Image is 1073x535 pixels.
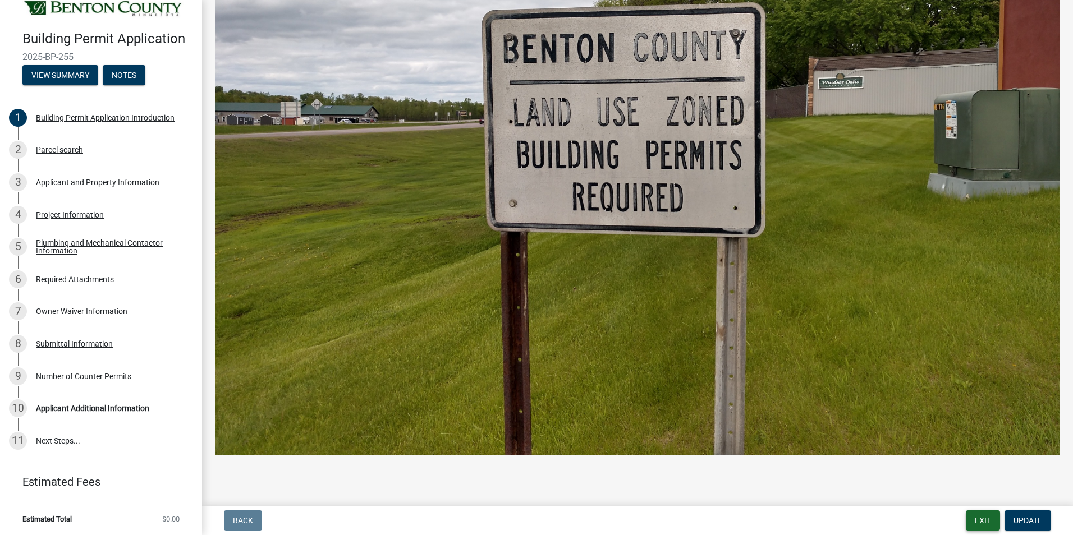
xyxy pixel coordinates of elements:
div: 9 [9,367,27,385]
span: $0.00 [162,515,180,523]
div: Project Information [36,211,104,219]
span: Back [233,516,253,525]
div: 4 [9,206,27,224]
div: Submittal Information [36,340,113,348]
button: Notes [103,65,145,85]
wm-modal-confirm: Summary [22,71,98,80]
button: Exit [966,510,1000,531]
div: 2 [9,141,27,159]
button: Update [1005,510,1051,531]
span: 2025-BP-255 [22,52,180,62]
div: Plumbing and Mechanical Contactor Information [36,239,184,255]
div: 8 [9,335,27,353]
div: Number of Counter Permits [36,372,131,380]
span: Estimated Total [22,515,72,523]
div: 3 [9,173,27,191]
div: Building Permit Application Introduction [36,114,175,122]
div: 6 [9,270,27,288]
h4: Building Permit Application [22,31,193,47]
button: View Summary [22,65,98,85]
span: Update [1014,516,1042,525]
div: Required Attachments [36,275,114,283]
button: Back [224,510,262,531]
div: Applicant and Property Information [36,178,159,186]
div: 11 [9,432,27,450]
div: 5 [9,238,27,256]
div: Applicant Additional Information [36,404,149,412]
div: Owner Waiver Information [36,307,127,315]
a: Estimated Fees [9,471,184,493]
div: 7 [9,302,27,320]
div: 1 [9,109,27,127]
wm-modal-confirm: Notes [103,71,145,80]
div: 10 [9,399,27,417]
div: Parcel search [36,146,83,154]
